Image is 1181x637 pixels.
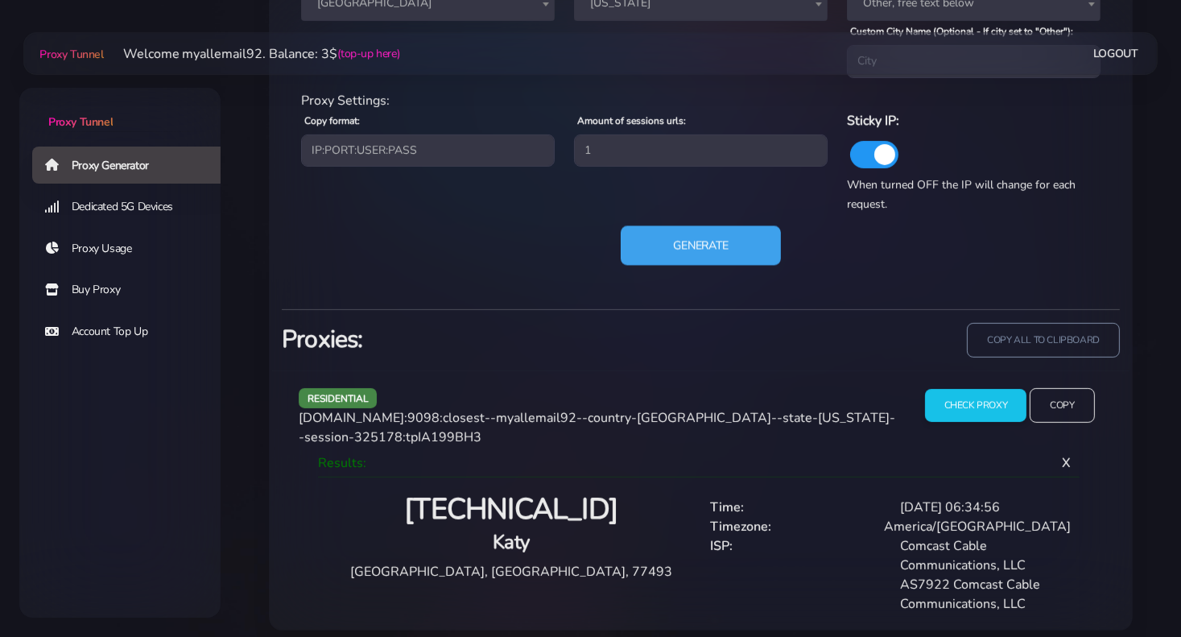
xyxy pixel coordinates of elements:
[318,454,366,472] span: Results:
[282,323,692,356] h3: Proxies:
[890,536,1080,575] div: Comcast Cable Communications, LLC
[32,313,233,350] a: Account Top Up
[890,498,1080,517] div: [DATE] 06:34:56
[874,517,1080,536] div: America/[GEOGRAPHIC_DATA]
[847,177,1076,212] span: When turned OFF the IP will change for each request.
[350,563,672,581] span: [GEOGRAPHIC_DATA], [GEOGRAPHIC_DATA], 77493
[32,147,233,184] a: Proxy Generator
[925,389,1027,422] input: Check Proxy
[19,88,221,130] a: Proxy Tunnel
[1093,39,1138,68] a: Logout
[331,529,692,556] h4: Katy
[890,575,1080,614] div: AS7922 Comcast Cable Communications, LLC
[32,271,233,308] a: Buy Proxy
[1049,441,1084,485] span: X
[338,45,400,62] a: (top-up here)
[104,44,400,64] li: Welcome myallemail92. Balance: 3$
[304,114,360,128] label: Copy format:
[36,41,103,67] a: Proxy Tunnel
[701,536,891,575] div: ISP:
[48,114,113,130] span: Proxy Tunnel
[331,491,692,529] h2: [TECHNICAL_ID]
[577,114,686,128] label: Amount of sessions urls:
[299,388,378,408] span: residential
[847,110,1100,131] h6: Sticky IP:
[967,323,1120,358] input: copy all to clipboard
[1103,559,1161,617] iframe: Webchat Widget
[701,498,891,517] div: Time:
[32,188,233,225] a: Dedicated 5G Devices
[621,225,781,265] button: Generate
[1030,388,1094,423] input: Copy
[850,24,1073,39] label: Custom City Name (Optional - If city set to "Other"):
[299,409,895,446] span: [DOMAIN_NAME]:9098:closest--myallemail92--country-[GEOGRAPHIC_DATA]--state-[US_STATE]--session-32...
[39,47,103,62] span: Proxy Tunnel
[701,517,875,536] div: Timezone:
[32,230,233,267] a: Proxy Usage
[291,91,1110,110] div: Proxy Settings:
